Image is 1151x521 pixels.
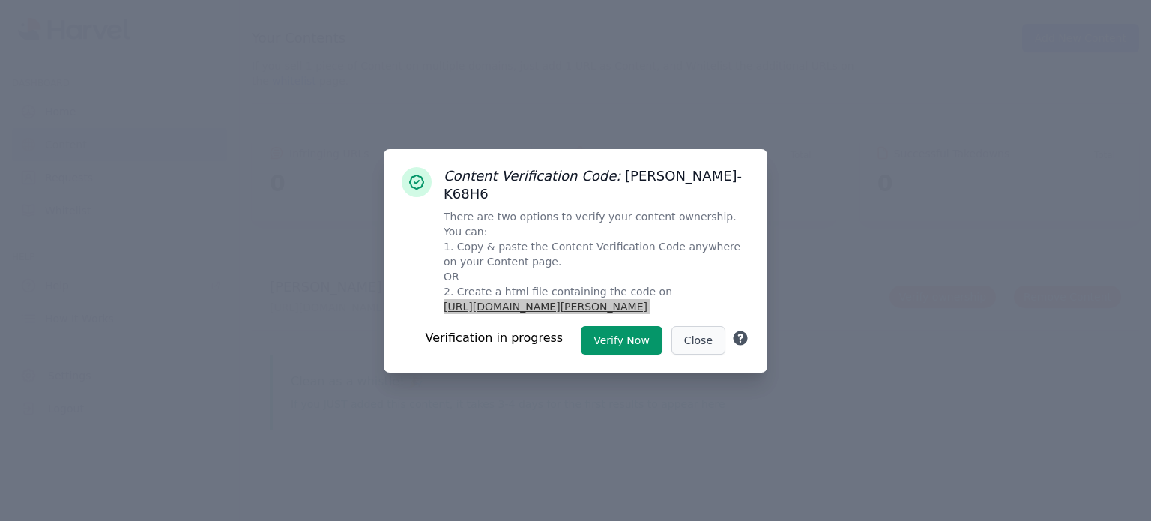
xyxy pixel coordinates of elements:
p: There are two options to verify your content ownership. You can: 1. Copy & paste the Content Veri... [444,209,749,314]
button: Verify Now [581,326,662,355]
div: Verification in progress [425,329,563,355]
u: [URL][DOMAIN_NAME][PERSON_NAME] [444,301,647,313]
button: Close [671,326,725,355]
i: Content Verification Code: [444,168,620,184]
